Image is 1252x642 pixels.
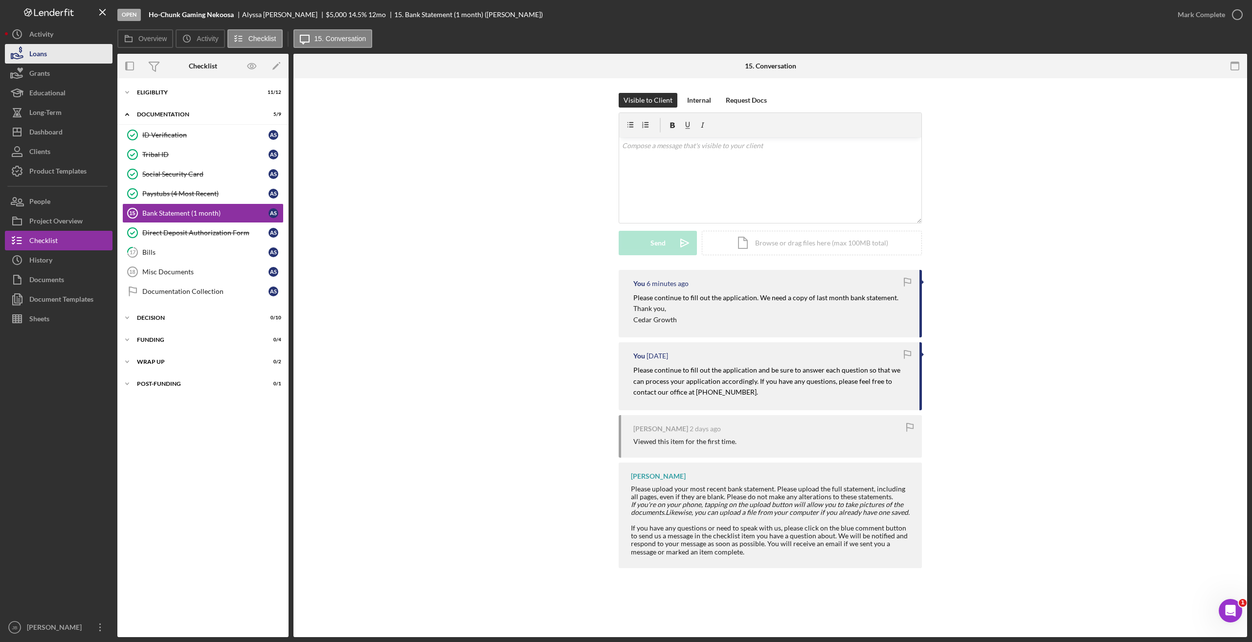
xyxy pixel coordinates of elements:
a: Documents [5,270,112,289]
a: 18Misc DocumentsAS [122,262,284,282]
a: Grants [5,64,112,83]
div: History [29,250,52,272]
div: A S [268,267,278,277]
button: Checklist [5,231,112,250]
div: Decision [137,315,257,321]
button: Clients [5,142,112,161]
button: History [5,250,112,270]
button: Long-Term [5,103,112,122]
div: You [633,280,645,288]
button: Request Docs [721,93,772,108]
div: Documentation Collection [142,288,268,295]
div: 0 / 10 [264,315,281,321]
em: If you're on your phone, tapping on the upload button will allow you to take pictures of the docu... [631,500,903,516]
a: Paystubs (4 Most Recent)AS [122,184,284,203]
div: ID Verification [142,131,268,139]
button: Sheets [5,309,112,329]
div: A S [268,189,278,199]
div: Request Docs [726,93,767,108]
tspan: 18 [129,269,135,275]
label: Overview [138,35,167,43]
iframe: Intercom live chat [1219,599,1242,622]
div: A S [268,130,278,140]
div: 15. Conversation [745,62,796,70]
div: Document Templates [29,289,93,311]
label: Activity [197,35,218,43]
div: 0 / 1 [264,381,281,387]
b: Ho-Chunk Gaming Nekoosa [149,11,234,19]
button: Product Templates [5,161,112,181]
div: Viewed this item for the first time. [633,438,737,445]
div: Documentation [137,111,257,117]
div: Eligiblity [137,89,257,95]
div: Send [650,231,666,255]
a: Tribal IDAS [122,145,284,164]
span: $5,000 [326,10,347,19]
a: Project Overview [5,211,112,231]
button: Checklist [227,29,283,48]
div: Loans [29,44,47,66]
div: Direct Deposit Authorization Form [142,229,268,237]
div: Tribal ID [142,151,268,158]
div: Dashboard [29,122,63,144]
div: [PERSON_NAME] [633,425,688,433]
div: Open [117,9,141,21]
div: 0 / 4 [264,337,281,343]
label: Checklist [248,35,276,43]
a: Documentation CollectionAS [122,282,284,301]
div: Wrap up [137,359,257,365]
div: A S [268,150,278,159]
a: Social Security CardAS [122,164,284,184]
button: People [5,192,112,211]
button: Activity [5,24,112,44]
div: [PERSON_NAME] [24,618,88,640]
button: Loans [5,44,112,64]
time: 2025-10-07 18:46 [647,352,668,360]
a: Educational [5,83,112,103]
div: Social Security Card [142,170,268,178]
div: Alyssa [PERSON_NAME] [242,11,326,19]
button: Activity [176,29,224,48]
div: If you have any questions or need to speak with us, please click on the blue comment button to se... [631,524,912,555]
div: Sheets [29,309,49,331]
div: Educational [29,83,66,105]
button: Mark Complete [1168,5,1247,24]
div: Checklist [29,231,58,253]
tspan: 15 [129,210,135,216]
button: Send [619,231,697,255]
div: 11 / 12 [264,89,281,95]
label: 15. Conversation [314,35,366,43]
text: JB [12,625,17,630]
div: 15. Bank Statement (1 month) ([PERSON_NAME]) [394,11,543,19]
div: Long-Term [29,103,62,125]
div: 14.5 % [348,11,367,19]
div: Misc Documents [142,268,268,276]
button: Overview [117,29,173,48]
p: Cedar Growth [633,314,898,325]
div: A S [268,247,278,257]
div: 12 mo [368,11,386,19]
div: Product Templates [29,161,87,183]
div: People [29,192,50,214]
div: Project Overview [29,211,83,233]
div: A S [268,228,278,238]
mark: Please continue to fill out the application. We need a copy of last month bank statement. [633,293,898,302]
div: Visible to Client [624,93,672,108]
a: 15Bank Statement (1 month)AS [122,203,284,223]
div: A S [268,287,278,296]
button: Dashboard [5,122,112,142]
a: Direct Deposit Authorization FormAS [122,223,284,243]
span: 1 [1239,599,1247,607]
div: A S [268,169,278,179]
div: Clients [29,142,50,164]
button: Visible to Client [619,93,677,108]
